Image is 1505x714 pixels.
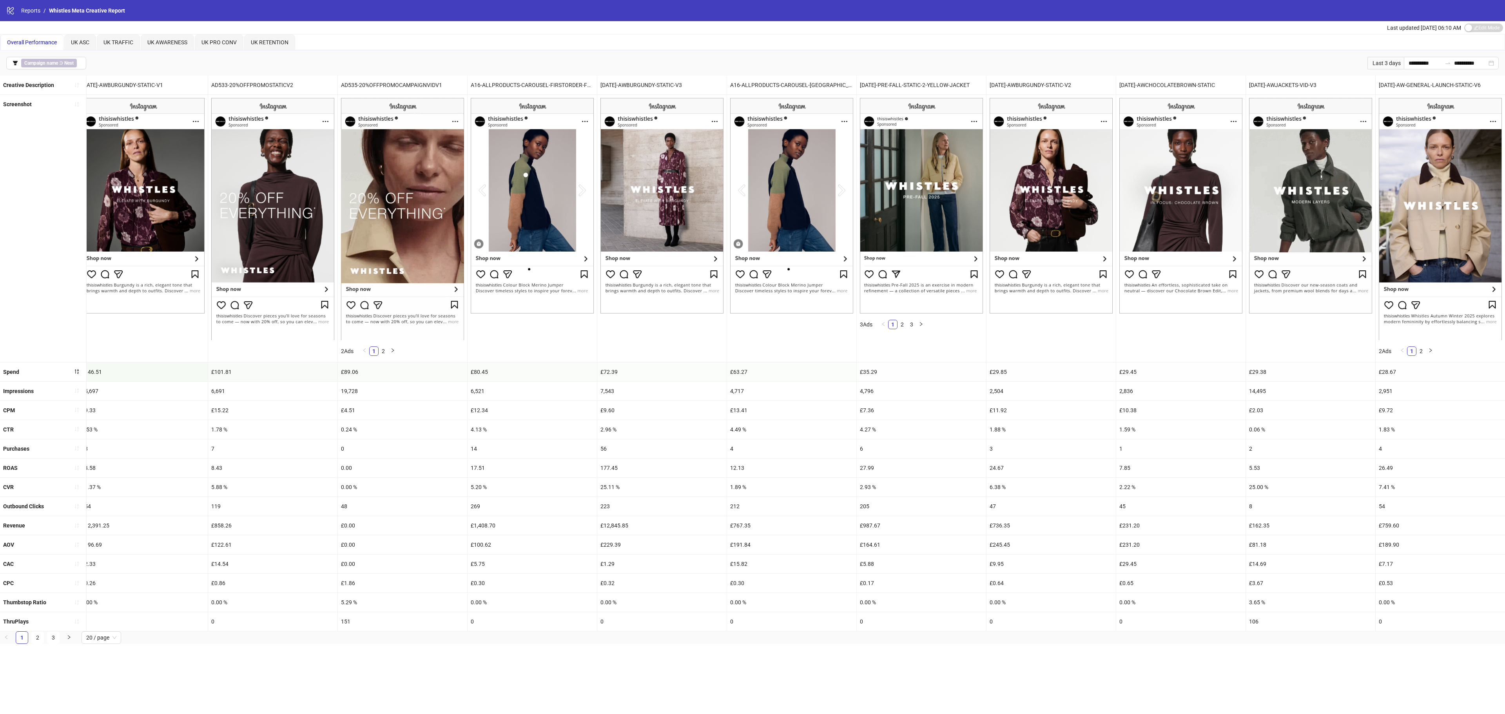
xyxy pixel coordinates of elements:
[208,401,337,420] div: £15.22
[986,535,1116,554] div: £245.45
[727,555,856,573] div: £15.82
[47,631,60,644] li: 3
[857,535,986,554] div: £164.61
[1246,555,1375,573] div: £14.69
[916,320,926,329] li: Next Page
[3,446,29,452] b: Purchases
[208,612,337,631] div: 0
[3,542,14,548] b: AOV
[898,320,907,329] a: 2
[857,516,986,535] div: £987.67
[208,516,337,535] div: £858.26
[3,484,14,490] b: CVR
[211,98,334,340] img: Screenshot 6906648484131
[71,39,89,45] span: UK ASC
[103,39,133,45] span: UK TRAFFIC
[1376,593,1505,612] div: 0.00 %
[1116,420,1246,439] div: 1.59 %
[727,439,856,458] div: 4
[338,555,467,573] div: £0.00
[208,420,337,439] div: 1.78 %
[74,369,80,374] span: sort-descending
[597,612,727,631] div: 0
[907,320,916,329] li: 3
[338,401,467,420] div: £4.51
[16,631,28,644] li: 1
[857,420,986,439] div: 4.27 %
[727,420,856,439] div: 4.49 %
[1376,76,1505,94] div: [DATE]-AW-GENERAL-LAUNCH-STATIC-V6
[1376,458,1505,477] div: 26.49
[362,348,367,353] span: left
[468,420,597,439] div: 4.13 %
[857,76,986,94] div: [DATE]-PRE-FALL-STATIC-2-YELLOW-JACKET
[338,497,467,516] div: 48
[857,458,986,477] div: 27.99
[597,362,727,381] div: £72.39
[1116,478,1246,497] div: 2.22 %
[1116,76,1246,94] div: [DATE]-AWCHOCOLATEBROWN-STATIC
[597,593,727,612] div: 0.00 %
[1376,555,1505,573] div: £7.17
[1116,497,1246,516] div: 45
[468,516,597,535] div: £1,408.70
[727,497,856,516] div: 212
[468,497,597,516] div: 269
[78,401,208,420] div: £9.33
[1246,593,1375,612] div: 3.65 %
[338,439,467,458] div: 0
[64,60,74,66] b: Nest
[857,478,986,497] div: 2.93 %
[3,561,14,567] b: CAC
[86,632,116,643] span: 20 / page
[1400,348,1405,353] span: left
[468,76,597,94] div: A16-ALLPRODUCTS-CAROUSEL-FIRSTORDER-FRAME1
[1379,98,1502,340] img: Screenshot 6904615804331
[338,458,467,477] div: 0.00
[1445,60,1451,66] span: swap-right
[338,535,467,554] div: £0.00
[78,593,208,612] div: 0.00 %
[986,593,1116,612] div: 0.00 %
[82,631,121,644] div: Page Size
[338,574,467,593] div: £1.86
[13,60,18,66] span: filter
[860,98,983,314] img: Screenshot 6870965888731
[208,362,337,381] div: £101.81
[74,426,80,432] span: sort-ascending
[208,535,337,554] div: £122.61
[727,535,856,554] div: £191.84
[468,535,597,554] div: £100.62
[1407,346,1416,356] li: 1
[78,516,208,535] div: £12,391.25
[251,39,288,45] span: UK RETENTION
[208,382,337,400] div: 6,691
[7,39,57,45] span: Overall Performance
[341,98,464,340] img: Screenshot 6906648483531
[1246,497,1375,516] div: 8
[468,593,597,612] div: 0.00 %
[341,348,354,354] span: 2 Ads
[3,503,44,509] b: Outbound Clicks
[78,439,208,458] div: 63
[1249,98,1372,314] img: Screenshot 6906066188731
[24,60,58,66] b: Campaign name
[468,612,597,631] div: 0
[3,426,14,433] b: CTR
[78,612,208,631] div: 0
[888,320,897,329] a: 1
[3,522,25,529] b: Revenue
[727,458,856,477] div: 12.13
[1116,612,1246,631] div: 0
[468,382,597,400] div: 6,521
[468,478,597,497] div: 5.20 %
[1246,478,1375,497] div: 25.00 %
[1246,439,1375,458] div: 2
[857,612,986,631] div: 0
[3,407,15,413] b: CPM
[1116,535,1246,554] div: £231.20
[3,599,46,605] b: Thumbstop Ratio
[468,362,597,381] div: £80.45
[208,555,337,573] div: £14.54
